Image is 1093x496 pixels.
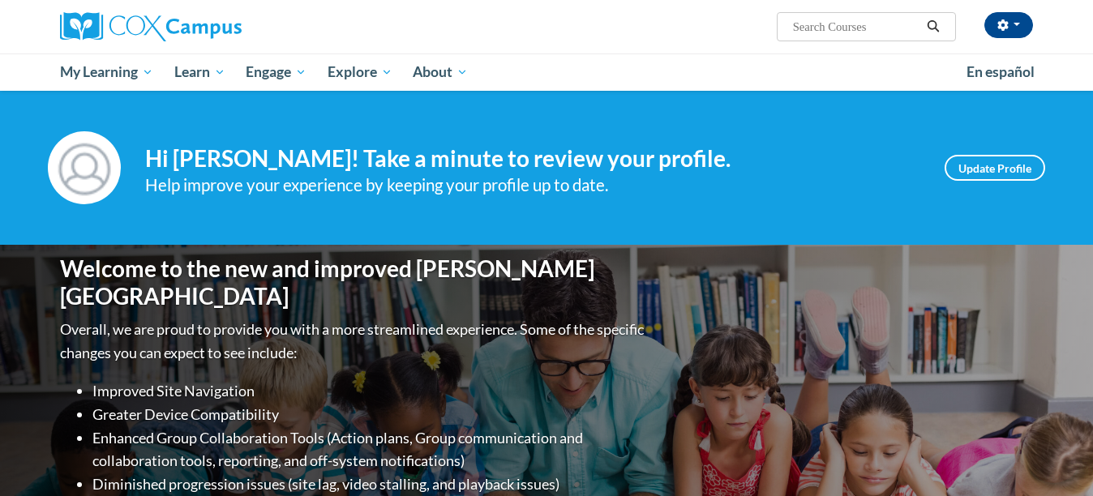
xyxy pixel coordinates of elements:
[92,379,648,403] li: Improved Site Navigation
[413,62,468,82] span: About
[945,155,1045,181] a: Update Profile
[92,403,648,426] li: Greater Device Compatibility
[60,318,648,365] p: Overall, we are proud to provide you with a more streamlined experience. Some of the specific cha...
[967,63,1035,80] span: En español
[60,255,648,310] h1: Welcome to the new and improved [PERSON_NAME][GEOGRAPHIC_DATA]
[984,12,1033,38] button: Account Settings
[328,62,392,82] span: Explore
[92,426,648,473] li: Enhanced Group Collaboration Tools (Action plans, Group communication and collaboration tools, re...
[174,62,225,82] span: Learn
[92,472,648,496] li: Diminished progression issues (site lag, video stalling, and playback issues)
[164,53,236,91] a: Learn
[48,131,121,204] img: Profile Image
[145,172,920,199] div: Help improve your experience by keeping your profile up to date.
[49,53,164,91] a: My Learning
[921,17,945,36] button: Search
[956,55,1045,89] a: En español
[60,12,242,41] img: Cox Campus
[791,17,921,36] input: Search Courses
[60,62,153,82] span: My Learning
[60,12,368,41] a: Cox Campus
[317,53,403,91] a: Explore
[403,53,479,91] a: About
[246,62,306,82] span: Engage
[1028,431,1080,483] iframe: Button to launch messaging window
[145,145,920,173] h4: Hi [PERSON_NAME]! Take a minute to review your profile.
[36,53,1057,91] div: Main menu
[235,53,317,91] a: Engage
